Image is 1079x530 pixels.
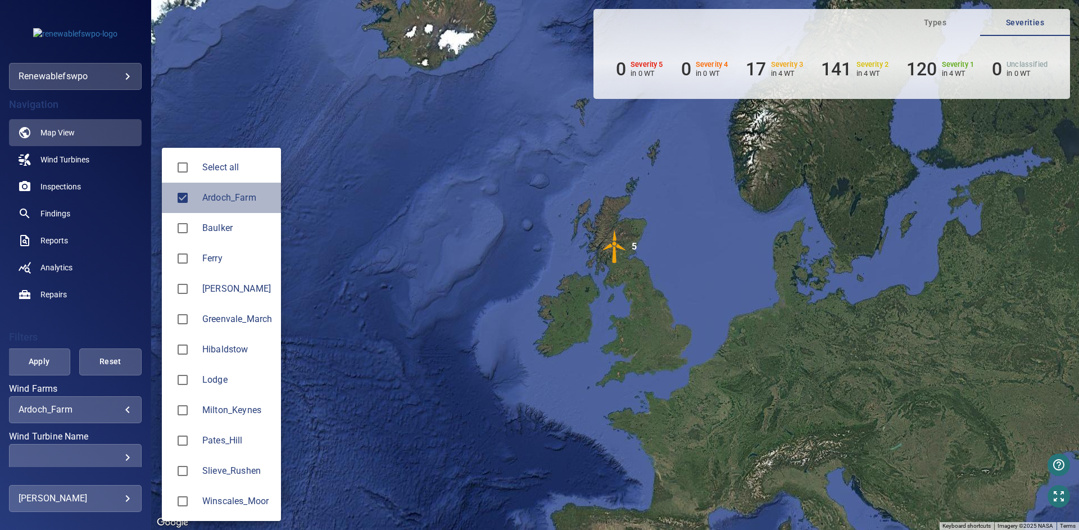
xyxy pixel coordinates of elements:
div: Wind Farms Milton_Keynes [202,404,272,417]
span: Lodge [202,373,272,387]
div: Wind Farms Greenvale_March [202,312,272,326]
ul: Ardoch_Farm [162,148,281,521]
span: Lodge [171,368,194,392]
span: Ardoch_Farm [171,186,194,210]
span: Slieve_Rushen [202,464,272,478]
span: Baulker [171,216,194,240]
div: Wind Farms Baulker [202,221,272,235]
div: Wind Farms Garves [202,282,272,296]
span: Greenvale_March [171,307,194,331]
span: Ferry [202,252,272,265]
span: Pates_Hill [202,434,272,447]
span: Ardoch_Farm [202,191,272,205]
span: Slieve_Rushen [171,459,194,483]
div: Wind Farms Pates_Hill [202,434,272,447]
span: Winscales_Moor [202,495,272,508]
span: Baulker [202,221,272,235]
span: Select all [202,161,272,174]
span: Milton_Keynes [171,398,194,422]
span: Milton_Keynes [202,404,272,417]
span: [PERSON_NAME] [202,282,272,296]
div: Wind Farms Ferry [202,252,272,265]
div: Wind Farms Winscales_Moor [202,495,272,508]
span: Winscales_Moor [171,490,194,513]
span: Pates_Hill [171,429,194,452]
div: Wind Farms Slieve_Rushen [202,464,272,478]
span: Ferry [171,247,194,270]
div: Wind Farms Lodge [202,373,272,387]
span: Hibaldstow [202,343,272,356]
div: Wind Farms Ardoch_Farm [202,191,272,205]
span: Hibaldstow [171,338,194,361]
span: Garves [171,277,194,301]
span: Greenvale_March [202,312,272,326]
div: Wind Farms Hibaldstow [202,343,272,356]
